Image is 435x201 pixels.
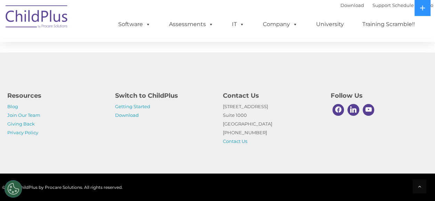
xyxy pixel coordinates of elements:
[392,2,433,8] a: Schedule A Demo
[225,17,251,31] a: IT
[346,102,361,118] a: Linkedin
[115,112,139,118] a: Download
[309,17,351,31] a: University
[223,138,247,144] a: Contact Us
[223,102,320,146] p: [STREET_ADDRESS] Suite 1000 [GEOGRAPHIC_DATA] [PHONE_NUMBER]
[111,17,158,31] a: Software
[7,91,105,100] h4: Resources
[223,91,320,100] h4: Contact Us
[115,104,150,109] a: Getting Started
[340,2,433,8] font: |
[331,102,346,118] a: Facebook
[331,91,428,100] h4: Follow Us
[97,46,118,51] span: Last name
[7,104,18,109] a: Blog
[355,17,422,31] a: Training Scramble!!
[7,130,38,135] a: Privacy Policy
[2,0,72,35] img: ChildPlus by Procare Solutions
[321,126,435,201] iframe: Chat Widget
[7,121,35,127] a: Giving Back
[256,17,305,31] a: Company
[361,102,376,118] a: Youtube
[340,2,364,8] a: Download
[372,2,391,8] a: Support
[162,17,220,31] a: Assessments
[2,185,123,190] span: © 2025 ChildPlus by Procare Solutions. All rights reserved.
[5,180,22,198] button: Cookies Settings
[97,74,126,80] span: Phone number
[115,91,212,100] h4: Switch to ChildPlus
[7,112,40,118] a: Join Our Team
